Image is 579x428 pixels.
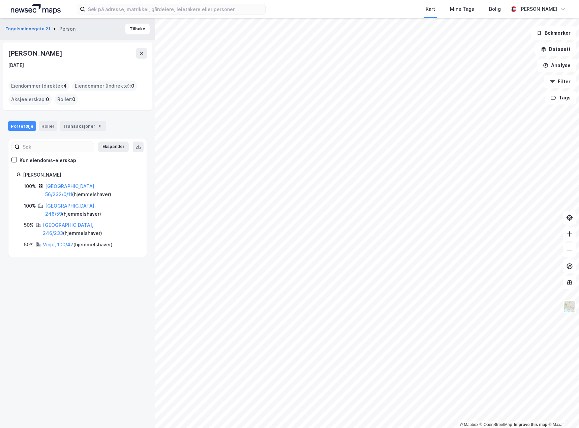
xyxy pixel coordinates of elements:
div: 100% [24,202,36,210]
div: Kart [426,5,435,13]
div: ( hjemmelshaver ) [43,241,113,249]
div: [PERSON_NAME] [519,5,557,13]
span: 0 [72,95,75,103]
button: Engelsminnegata 21 [5,26,52,32]
input: Søk på adresse, matrikkel, gårdeiere, leietakere eller personer [85,4,265,14]
button: Tags [545,91,576,104]
img: logo.a4113a55bc3d86da70a041830d287a7e.svg [11,4,61,14]
div: Eiendommer (direkte) : [8,81,69,91]
img: Z [563,300,576,313]
div: Kun eiendoms-eierskap [20,156,76,164]
div: [PERSON_NAME] [8,48,63,59]
a: [GEOGRAPHIC_DATA], 246/233 [43,222,93,236]
div: ( hjemmelshaver ) [43,221,139,237]
div: [PERSON_NAME] [23,171,139,179]
div: Roller [39,121,57,131]
span: 0 [131,82,134,90]
div: [DATE] [8,61,24,69]
div: Bolig [489,5,501,13]
span: 0 [46,95,49,103]
div: Roller : [55,94,78,105]
button: Datasett [535,42,576,56]
span: 4 [63,82,67,90]
div: 8 [97,123,103,129]
iframe: Chat Widget [545,396,579,428]
div: 100% [24,182,36,190]
a: Mapbox [460,422,478,427]
button: Ekspander [98,142,129,152]
div: Transaksjoner [60,121,106,131]
div: Eiendommer (Indirekte) : [72,81,137,91]
div: Portefølje [8,121,36,131]
button: Tilbake [125,24,150,34]
button: Filter [544,75,576,88]
a: [GEOGRAPHIC_DATA], 56/232/0/11 [45,183,96,197]
button: Bokmerker [531,26,576,40]
div: Mine Tags [450,5,474,13]
a: Vinje, 100/47 [43,242,73,247]
a: Improve this map [514,422,547,427]
div: ( hjemmelshaver ) [45,182,139,198]
button: Analyse [537,59,576,72]
input: Søk [20,142,94,152]
div: ( hjemmelshaver ) [45,202,139,218]
div: 50% [24,241,34,249]
a: [GEOGRAPHIC_DATA], 246/59 [45,203,96,217]
div: Kontrollprogram for chat [545,396,579,428]
a: OpenStreetMap [480,422,512,427]
div: Person [59,25,75,33]
div: 50% [24,221,34,229]
div: Aksjeeierskap : [8,94,52,105]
